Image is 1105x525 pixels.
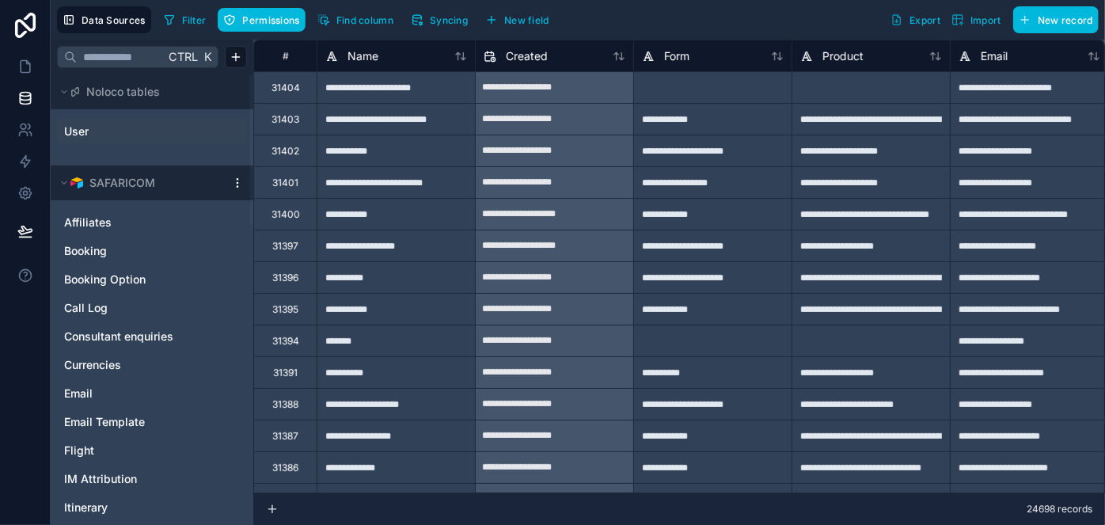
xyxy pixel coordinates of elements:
[272,240,298,253] div: 31397
[272,82,300,94] div: 31404
[64,471,137,487] span: IM Attribution
[272,430,298,443] div: 31387
[64,471,208,487] a: IM Attribution
[1007,6,1099,33] a: New record
[218,8,305,32] button: Permissions
[57,210,247,235] div: Affiliates
[202,51,213,63] span: K
[64,243,208,259] a: Booking
[167,47,199,67] span: Ctrl
[272,335,299,348] div: 31394
[1038,14,1093,26] span: New record
[57,81,237,103] button: Noloco tables
[57,352,247,378] div: Currencies
[64,500,108,515] span: Itinerary
[218,8,311,32] a: Permissions
[981,48,1008,64] span: Email
[64,329,208,344] a: Consultant enquiries
[64,124,89,139] span: User
[347,48,378,64] span: Name
[1027,503,1092,515] span: 24698 records
[182,14,207,26] span: Filter
[336,14,393,26] span: Find column
[158,8,212,32] button: Filter
[480,8,555,32] button: New field
[64,243,107,259] span: Booking
[266,50,305,62] div: #
[86,84,160,100] span: Noloco tables
[273,367,298,379] div: 31391
[64,357,121,373] span: Currencies
[946,6,1007,33] button: Import
[242,14,299,26] span: Permissions
[504,14,549,26] span: New field
[405,8,480,32] a: Syncing
[64,414,145,430] span: Email Template
[1013,6,1099,33] button: New record
[70,177,83,189] img: Airtable Logo
[57,495,247,520] div: Itinerary
[970,14,1001,26] span: Import
[64,443,94,458] span: Flight
[64,300,108,316] span: Call Log
[57,295,247,321] div: Call Log
[664,48,689,64] span: Form
[64,215,208,230] a: Affiliates
[272,303,298,316] div: 31395
[272,398,298,411] div: 31388
[89,175,155,191] span: SAFARICOM
[272,145,299,158] div: 31402
[64,443,208,458] a: Flight
[272,113,299,126] div: 31403
[57,6,151,33] button: Data Sources
[909,14,940,26] span: Export
[64,414,208,430] a: Email Template
[64,500,208,515] a: Itinerary
[57,324,247,349] div: Consultant enquiries
[822,48,864,64] span: Product
[57,172,225,194] button: Airtable LogoSAFARICOM
[272,208,300,221] div: 31400
[506,48,548,64] span: Created
[272,177,298,189] div: 31401
[64,124,192,139] a: User
[64,300,208,316] a: Call Log
[57,267,247,292] div: Booking Option
[57,466,247,492] div: IM Attribution
[57,381,247,406] div: Email
[82,14,146,26] span: Data Sources
[57,409,247,435] div: Email Template
[64,329,173,344] span: Consultant enquiries
[272,462,298,474] div: 31386
[64,357,208,373] a: Currencies
[57,238,247,264] div: Booking
[430,14,468,26] span: Syncing
[405,8,473,32] button: Syncing
[885,6,946,33] button: Export
[64,272,208,287] a: Booking Option
[57,119,247,144] div: User
[64,386,208,401] a: Email
[272,272,298,284] div: 31396
[312,8,399,32] button: Find column
[57,438,247,463] div: Flight
[64,386,93,401] span: Email
[64,272,146,287] span: Booking Option
[64,215,112,230] span: Affiliates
